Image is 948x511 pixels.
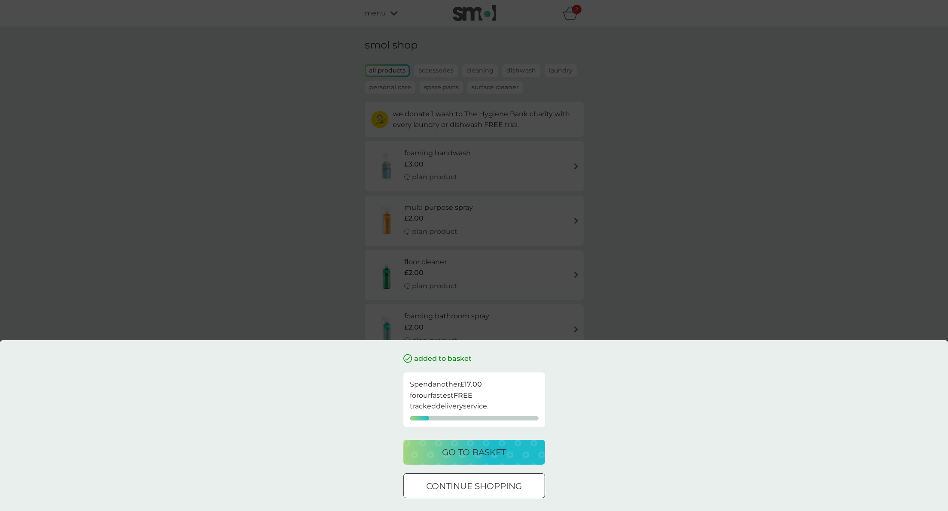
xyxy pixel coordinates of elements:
p: added to basket [414,353,472,364]
strong: FREE [454,391,472,399]
p: Spend another for our fastest tracked delivery service. [410,379,539,412]
button: go to basket [403,440,545,465]
button: continue shopping [403,473,545,498]
p: go to basket [442,445,506,459]
strong: £17.00 [460,380,482,388]
p: continue shopping [426,479,522,493]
